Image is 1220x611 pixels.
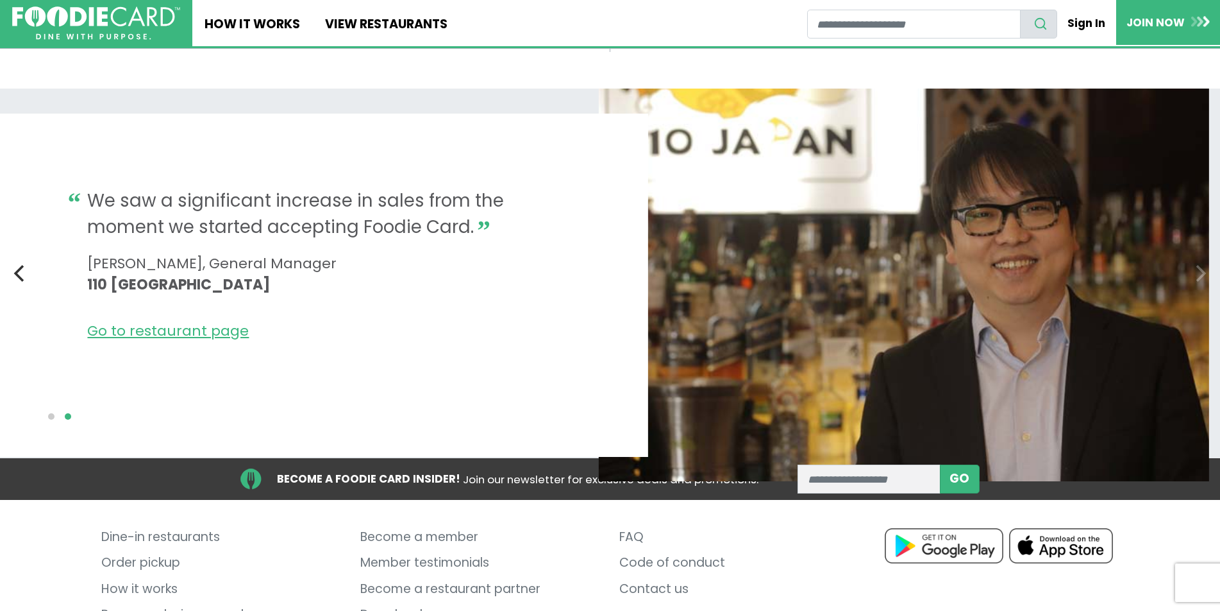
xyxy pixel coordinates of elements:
[1020,10,1057,39] button: search
[6,259,35,288] button: Previous
[48,413,54,420] li: Page dot 1
[87,275,271,295] strong: 110 [GEOGRAPHIC_DATA]
[940,465,980,494] button: subscribe
[277,471,460,486] strong: BECOME A FOODIE CARD INSIDER!
[619,576,859,602] a: Contact us
[87,187,549,241] p: We saw a significant increase in sales from the moment we started accepting Foodie Card.
[87,320,549,341] a: Go to restaurant page
[360,576,600,602] a: Become a restaurant partner
[798,465,940,494] input: enter email address
[65,413,71,420] li: Page dot 2
[87,253,549,295] cite: [PERSON_NAME], General Manager
[1057,9,1116,37] a: Sign In
[619,550,859,576] a: Code of conduct
[101,550,341,576] a: Order pickup
[807,10,1021,39] input: restaurant search
[360,524,600,550] a: Become a member
[12,6,180,40] img: FoodieCard; Eat, Drink, Save, Donate
[619,524,859,550] a: FAQ
[101,576,341,602] a: How it works
[360,550,600,576] a: Member testimonials
[101,524,341,550] a: Dine-in restaurants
